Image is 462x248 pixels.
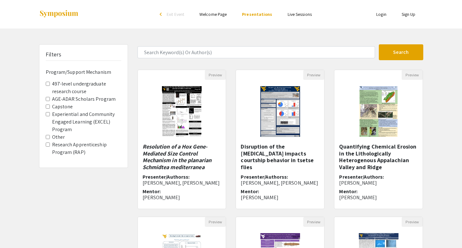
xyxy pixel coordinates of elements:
[167,11,184,17] span: Exit Event
[52,103,73,111] label: Capstone
[52,133,65,141] label: Other
[143,188,161,195] span: Mentor:
[242,11,272,17] a: Presentations
[402,11,416,17] a: Sign Up
[402,217,423,227] button: Preview
[160,12,164,16] div: arrow_back_ios
[52,141,121,156] label: Research Apprenticeship Program (RAP)
[241,180,318,186] span: [PERSON_NAME], [PERSON_NAME]
[52,95,116,103] label: AGE-ADAR Scholars Program
[156,80,208,143] img: <p><strong style="background-color: transparent; color: rgb(0, 0, 0);"><em>Resolution of a Hox Ge...
[339,174,418,186] h6: Presenter/Authors:
[52,111,121,133] label: Experiential and Community Engaged Learning (EXCEL) Program
[254,80,306,143] img: <p>Disruption of the microbiota impacts courtship behavior in tsetse flies</p>
[137,46,375,58] input: Search Keyword(s) Or Author(s)
[241,194,319,200] p: [PERSON_NAME]
[353,80,404,143] img: <p>Quantifying Chemical Erosion in the Lithologically Heterogenous Appalachian Valley and Ridge</p>
[303,70,324,80] button: Preview
[137,70,226,209] div: Open Presentation <p><strong style="background-color: transparent; color: rgb(0, 0, 0);"><em>Reso...
[143,143,212,171] em: Resolution of a Hox Gene-Mediated Size Control Mechanism in the planarian Schmidtea mediterranea
[46,69,121,75] h6: Program/Support Mechanism
[205,217,226,227] button: Preview
[205,70,226,80] button: Preview
[303,217,324,227] button: Preview
[402,70,423,80] button: Preview
[339,194,418,200] p: [PERSON_NAME]
[376,11,386,17] a: Login
[334,70,423,209] div: Open Presentation <p>Quantifying Chemical Erosion in the Lithologically Heterogenous Appalachian ...
[339,143,418,170] h5: Quantifying Chemical Erosion in the Lithologically Heterogenous Appalachian Valley and Ridge
[199,11,227,17] a: Welcome Page
[339,188,358,195] span: Mentor:
[143,174,221,186] h6: Presenter/Authorss:
[241,188,259,195] span: Mentor:
[236,70,325,209] div: Open Presentation <p>Disruption of the microbiota impacts courtship behavior in tsetse flies</p>
[52,80,121,95] label: 497-level undergraduate research course
[288,11,312,17] a: Live Sessions
[39,10,79,18] img: Symposium by ForagerOne
[241,174,319,186] h6: Presenter/Authorss:
[143,194,221,200] p: [PERSON_NAME]
[241,143,319,170] h5: Disruption of the [MEDICAL_DATA] impacts courtship behavior in tsetse flies
[339,180,377,186] span: [PERSON_NAME]
[379,44,423,60] button: Search
[46,51,62,58] h5: Filters
[143,180,220,186] span: [PERSON_NAME], [PERSON_NAME]
[5,219,27,243] iframe: Chat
